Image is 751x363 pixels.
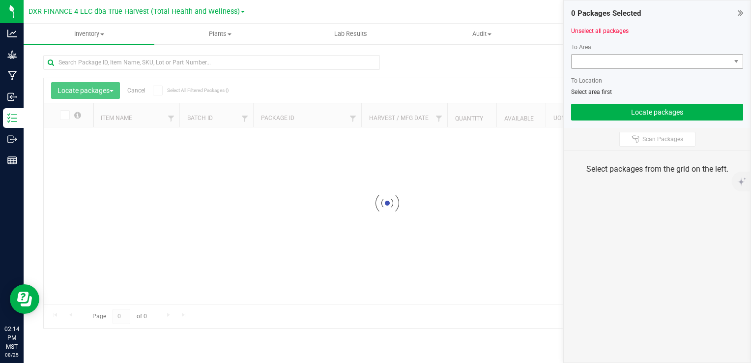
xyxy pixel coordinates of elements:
span: Audit [417,30,547,38]
span: Inventory [24,30,154,38]
span: To Area [571,44,591,51]
p: 02:14 PM MST [4,325,19,351]
a: Lab Results [286,24,416,44]
span: Select area first [571,89,612,95]
a: Unselect all packages [571,28,629,34]
a: Audit [416,24,547,44]
inline-svg: Inbound [7,92,17,102]
a: Inventory Counts [548,24,678,44]
a: Plants [154,24,285,44]
inline-svg: Analytics [7,29,17,38]
inline-svg: Grow [7,50,17,60]
iframe: Resource center [10,284,39,314]
inline-svg: Reports [7,155,17,165]
button: Locate packages [571,104,743,121]
span: DXR FINANCE 4 LLC dba True Harvest (Total Health and Wellness) [29,7,240,16]
inline-svg: Manufacturing [7,71,17,81]
inline-svg: Inventory [7,113,17,123]
inline-svg: Outbound [7,134,17,144]
span: Lab Results [321,30,380,38]
span: To Location [571,77,602,84]
a: Inventory [24,24,154,44]
span: Plants [155,30,285,38]
span: Scan Packages [642,135,683,143]
p: 08/25 [4,351,19,359]
button: Scan Packages [619,132,695,147]
input: Search Package ID, Item Name, SKU, Lot or Part Number... [43,55,380,70]
div: Select packages from the grid on the left. [576,163,738,175]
